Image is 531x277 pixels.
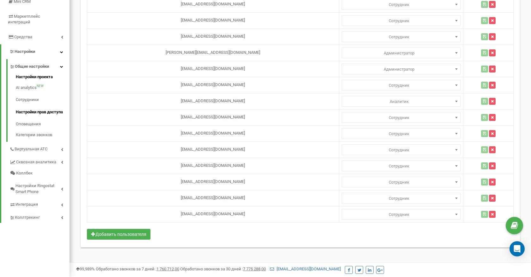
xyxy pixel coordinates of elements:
span: Сотрудник [344,162,458,171]
span: Сотрудник [344,0,458,9]
span: Сотрудник [344,146,458,154]
td: [EMAIL_ADDRESS][DOMAIN_NAME] [87,190,339,206]
a: Сотрудники [16,94,70,106]
span: Администратор [344,65,458,74]
span: 99,989% [76,267,95,271]
span: Обработано звонков за 30 дней : [180,267,266,271]
span: Коллтрекинг [15,215,40,221]
span: Администратор [342,177,461,187]
span: Сотрудник [344,129,458,138]
a: Настройки прав доступа [16,106,70,118]
span: Администратор [342,15,461,26]
span: Администратор [342,31,461,42]
td: [EMAIL_ADDRESS][DOMAIN_NAME] [87,77,339,93]
span: Обработано звонков за 7 дней : [96,267,179,271]
td: [EMAIL_ADDRESS][DOMAIN_NAME] [87,125,339,142]
a: Общие настройки [9,59,70,72]
td: [PERSON_NAME][EMAIL_ADDRESS][DOMAIN_NAME] [87,45,339,61]
a: Коллбек [9,168,70,179]
span: Администратор [342,128,461,139]
td: [EMAIL_ADDRESS][DOMAIN_NAME] [87,158,339,174]
td: [EMAIL_ADDRESS][DOMAIN_NAME] [87,61,339,77]
button: Сохранить [481,98,488,105]
td: [EMAIL_ADDRESS][DOMAIN_NAME] [87,93,339,109]
td: [EMAIL_ADDRESS][DOMAIN_NAME] [87,109,339,125]
a: Оповещения [16,118,70,130]
span: Сотрудник [344,16,458,25]
td: [EMAIL_ADDRESS][DOMAIN_NAME] [87,28,339,45]
span: Аналитик [342,96,461,107]
span: Сотрудник [344,81,458,90]
span: Администратор [342,47,461,58]
span: Настройки [15,49,35,54]
a: Виртуальная АТС [9,142,70,155]
span: Средства [14,35,32,39]
a: Настройки проекта [16,74,70,82]
u: 7 775 288,00 [243,267,266,271]
span: Администратор [342,193,461,204]
span: Администратор [342,112,461,123]
a: Настройки Ringostat Smart Phone [9,179,70,197]
span: Администратор [342,161,461,171]
span: Администратор [342,144,461,155]
div: Open Intercom Messenger [510,241,525,256]
a: AI analyticsNEW [16,82,70,94]
button: Удалить [489,98,496,105]
span: Общие настройки [15,64,49,70]
a: Коллтрекинг [9,210,70,223]
span: Администратор [342,209,461,220]
a: [EMAIL_ADDRESS][DOMAIN_NAME] [270,267,341,271]
a: Настройки [1,44,70,59]
span: Сквозная аналитика [16,159,56,165]
span: Администратор [344,49,458,58]
span: Сотрудник [344,33,458,41]
span: Администратор [342,64,461,74]
td: [EMAIL_ADDRESS][DOMAIN_NAME] [87,12,339,28]
span: Настройки Ringostat Smart Phone [15,183,61,195]
span: Сотрудник [344,210,458,219]
a: Интеграция [9,197,70,210]
span: Аналитик [344,97,458,106]
span: Сотрудник [344,178,458,187]
td: [EMAIL_ADDRESS][DOMAIN_NAME] [87,142,339,158]
span: Коллбек [16,170,33,176]
button: Добавить пользователя [87,229,150,240]
span: Сотрудник [344,113,458,122]
span: Виртуальная АТС [15,146,47,152]
a: Категории звонков [16,130,70,138]
span: Администратор [342,80,461,91]
u: 1 760 712,00 [156,267,179,271]
span: Сотрудник [344,194,458,203]
span: Интеграция [15,202,38,208]
td: [EMAIL_ADDRESS][DOMAIN_NAME] [87,206,339,222]
span: Маркетплейс интеграций [8,14,40,25]
td: [EMAIL_ADDRESS][DOMAIN_NAME] [87,174,339,190]
a: Сквозная аналитика [9,155,70,168]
